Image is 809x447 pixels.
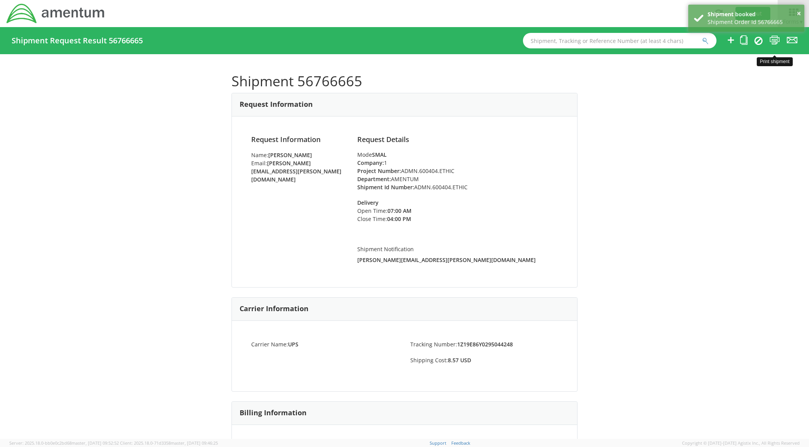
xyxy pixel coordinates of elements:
strong: UPS [288,341,298,348]
strong: 1Z19E86Y0295044248 [457,341,513,348]
h3: Carrier Information [240,305,309,313]
h4: Shipment Request Result 56766665 [12,36,143,45]
li: Open Time: [357,207,435,215]
strong: [PERSON_NAME][EMAIL_ADDRESS][PERSON_NAME][DOMAIN_NAME] [251,159,341,183]
strong: [PERSON_NAME] [268,151,312,159]
li: Email: [251,159,346,183]
a: Feedback [451,440,470,446]
span: master, [DATE] 09:52:52 [72,440,119,446]
li: Name: [251,151,346,159]
span: Client: 2025.18.0-71d3358 [120,440,218,446]
li: Tracking Number: [404,340,564,348]
span: master, [DATE] 09:46:25 [171,440,218,446]
strong: Company: [357,159,384,166]
h1: Shipment 56766665 [231,74,578,89]
strong: Department: [357,175,391,183]
li: ADMN.600404.ETHIC [357,167,558,175]
a: Support [430,440,446,446]
span: Server: 2025.18.0-bb0e0c2bd68 [9,440,119,446]
strong: Delivery [357,199,379,206]
li: 1 [357,159,558,167]
li: Close Time: [357,215,435,223]
button: × [797,8,801,19]
div: Print shipment [757,57,793,66]
li: ADMN.600404.ETHIC [357,183,558,191]
li: Carrier Name: [245,340,404,348]
div: Mode [357,151,558,159]
strong: 07:00 AM [387,207,411,214]
input: Shipment, Tracking or Reference Number (at least 4 chars) [523,33,716,48]
h4: Request Information [251,136,346,144]
div: Shipment booked [708,10,799,18]
img: dyn-intl-logo-049831509241104b2a82.png [6,3,106,24]
strong: SMAL [372,151,387,158]
strong: 8.57 USD [448,356,471,364]
strong: [PERSON_NAME][EMAIL_ADDRESS][PERSON_NAME][DOMAIN_NAME] [357,256,536,264]
span: Copyright © [DATE]-[DATE] Agistix Inc., All Rights Reserved [682,440,800,446]
strong: Project Number: [357,167,401,175]
div: Shipment Order Id 56766665 [708,18,799,26]
strong: Shipment Id Number: [357,183,414,191]
h3: Request Information [240,101,313,108]
h3: Billing Information [240,409,307,417]
li: Shipping Cost: [404,356,564,364]
li: AMENTUM [357,175,558,183]
h5: Shipment Notification [357,246,558,252]
strong: 04:00 PM [387,215,411,223]
h4: Request Details [357,136,558,144]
